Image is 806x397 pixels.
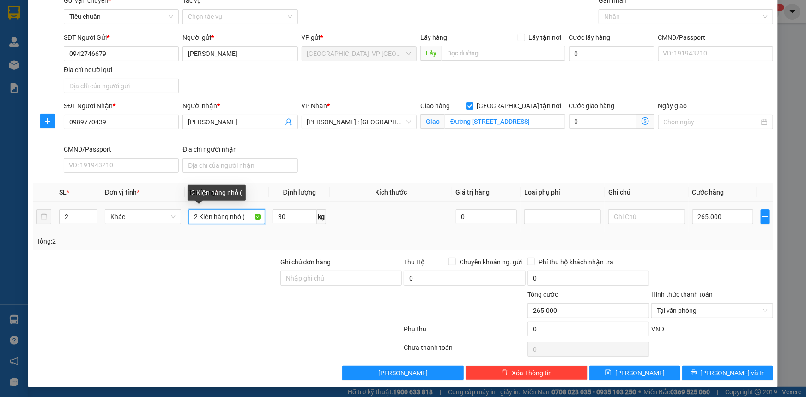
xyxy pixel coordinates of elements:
[642,117,649,125] span: dollar-circle
[302,32,417,43] div: VP gửi
[535,257,617,267] span: Phí thu hộ khách nhận trả
[64,32,179,43] div: SĐT Người Gửi
[589,366,680,380] button: save[PERSON_NAME]
[615,368,665,378] span: [PERSON_NAME]
[36,209,51,224] button: delete
[682,366,773,380] button: printer[PERSON_NAME] và In
[182,32,297,43] div: Người gửi
[456,257,526,267] span: Chuyển khoản ng. gửi
[658,32,773,43] div: CMND/Passport
[658,102,687,110] label: Ngày giao
[420,102,450,110] span: Giao hàng
[110,210,176,224] span: Khác
[512,368,552,378] span: Xóa Thông tin
[182,158,297,173] input: Địa chỉ của người nhận
[182,101,297,111] div: Người nhận
[605,369,612,377] span: save
[280,258,331,266] label: Ghi chú đơn hàng
[105,189,139,196] span: Đơn vị tính
[404,258,425,266] span: Thu Hộ
[502,369,508,377] span: delete
[420,34,447,41] span: Lấy hàng
[456,189,490,196] span: Giá trị hàng
[182,144,297,154] div: Địa chỉ người nhận
[651,325,664,333] span: VND
[375,189,407,196] span: Kích thước
[64,101,179,111] div: SĐT Người Nhận
[692,189,724,196] span: Cước hàng
[283,189,316,196] span: Định lượng
[302,102,327,110] span: VP Nhận
[378,368,428,378] span: [PERSON_NAME]
[59,189,67,196] span: SL
[188,185,246,201] div: 2 Kiện hàng nhỏ (
[188,209,265,224] input: VD: Bàn, Ghế
[420,114,445,129] span: Giao
[41,117,55,125] span: plus
[664,117,759,127] input: Ngày giao
[525,32,565,43] span: Lấy tận nơi
[64,144,179,154] div: CMND/Passport
[569,46,654,61] input: Cước lấy hàng
[36,236,311,246] div: Tổng: 2
[403,342,527,359] div: Chưa thanh toán
[40,114,55,128] button: plus
[307,115,411,129] span: Hồ Chí Minh : Kho Quận 12
[442,46,565,61] input: Dọc đường
[466,366,588,380] button: deleteXóa Thông tin
[64,65,179,75] div: Địa chỉ người gửi
[473,101,565,111] span: [GEOGRAPHIC_DATA] tận nơi
[569,114,636,129] input: Cước giao hàng
[307,47,411,61] span: Quảng Ngãi: VP Trường Chinh
[569,102,615,110] label: Cước giao hàng
[445,114,565,129] input: Giao tận nơi
[691,369,697,377] span: printer
[521,183,605,202] th: Loại phụ phí
[403,324,527,340] div: Phụ thu
[657,304,768,318] span: Tại văn phòng
[317,209,326,224] span: kg
[527,291,558,298] span: Tổng cước
[456,209,517,224] input: 0
[69,10,173,24] span: Tiêu chuẩn
[701,368,765,378] span: [PERSON_NAME] và In
[342,366,464,380] button: [PERSON_NAME]
[651,291,713,298] label: Hình thức thanh toán
[605,183,689,202] th: Ghi chú
[569,34,611,41] label: Cước lấy hàng
[420,46,442,61] span: Lấy
[761,213,769,220] span: plus
[285,118,292,126] span: user-add
[761,209,770,224] button: plus
[280,271,402,286] input: Ghi chú đơn hàng
[64,79,179,93] input: Địa chỉ của người gửi
[608,209,685,224] input: Ghi Chú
